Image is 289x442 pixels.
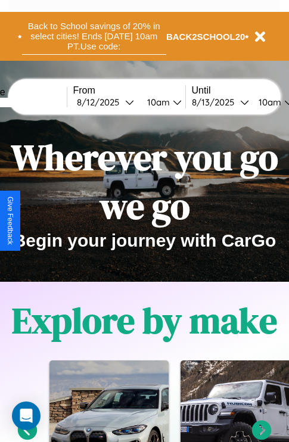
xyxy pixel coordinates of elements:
[192,97,240,108] div: 8 / 13 / 2025
[12,296,277,345] h1: Explore by make
[141,97,173,108] div: 10am
[22,18,166,55] button: Back to School savings of 20% in select cities! Ends [DATE] 10am PT.Use code:
[6,197,14,245] div: Give Feedback
[253,97,284,108] div: 10am
[138,96,185,108] button: 10am
[12,401,41,430] div: Open Intercom Messenger
[166,32,246,42] b: BACK2SCHOOL20
[73,85,185,96] label: From
[73,96,138,108] button: 8/12/2025
[77,97,125,108] div: 8 / 12 / 2025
